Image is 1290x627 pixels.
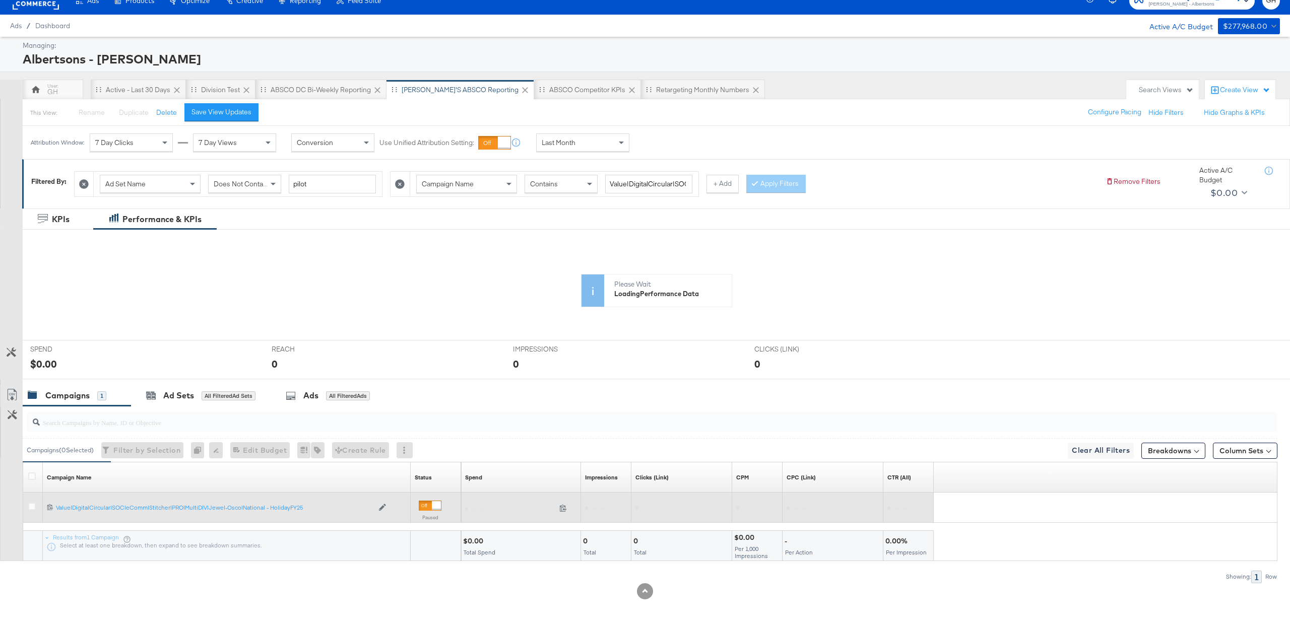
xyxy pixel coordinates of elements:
[95,138,134,147] span: 7 Day Clicks
[785,548,813,556] span: Per Action
[326,391,370,400] div: All Filtered Ads
[634,548,647,556] span: Total
[105,179,146,188] span: Ad Set Name
[706,175,739,193] button: + Add
[887,473,911,481] div: CTR (All)
[633,536,641,546] div: 0
[30,109,57,117] div: This View:
[47,473,91,481] div: Campaign Name
[1210,185,1238,200] div: $0.00
[542,138,575,147] span: Last Month
[585,473,618,481] div: Impressions
[549,85,625,95] div: ABSCO Competitor KPIs
[1068,443,1134,459] button: Clear All Filters
[31,177,67,186] div: Filtered By:
[787,473,816,481] a: The average cost for each link click you've received from your ad.
[97,391,106,400] div: 1
[163,390,194,401] div: Ad Sets
[1139,18,1213,33] div: Active A/C Budget
[47,87,58,97] div: GH
[35,22,70,30] a: Dashboard
[1223,20,1267,33] div: $277,968.00
[1141,443,1205,459] button: Breakdowns
[45,390,90,401] div: Campaigns
[1204,108,1265,117] button: Hide Graphs & KPIs
[191,87,197,92] div: Drag to reorder tab
[464,548,495,556] span: Total Spend
[1218,18,1280,34] button: $277,968.00
[96,87,101,92] div: Drag to reorder tab
[122,214,202,225] div: Performance & KPIs
[30,139,85,146] div: Attribution Window:
[106,85,170,95] div: Active - Last 30 Days
[735,545,768,560] span: Per 1,000 Impressions
[1072,444,1130,457] span: Clear All Filters
[79,108,105,117] span: Rename
[199,138,237,147] span: 7 Day Views
[1139,85,1194,95] div: Search Views
[379,138,474,148] label: Use Unified Attribution Setting:
[530,179,558,188] span: Contains
[785,536,790,546] div: -
[1148,1,1240,9] span: [PERSON_NAME] - Albertsons
[191,442,209,458] div: 0
[422,179,474,188] span: Campaign Name
[736,473,749,481] div: CPM
[10,22,22,30] span: Ads
[465,473,482,481] a: The total amount spent to date.
[392,87,397,92] div: Drag to reorder tab
[1148,108,1184,117] button: Hide Filters
[271,85,371,95] div: ABSCO DC Bi-Weekly Reporting
[1081,103,1148,121] button: Configure Pacing
[1251,571,1262,583] div: 1
[402,85,519,95] div: [PERSON_NAME]'s ABSCO Reporting
[1106,177,1160,186] button: Remove Filters
[887,473,911,481] a: The number of clicks on your ad divided by impressions.
[1206,185,1249,201] button: $0.00
[1220,85,1270,95] div: Create View
[734,533,757,542] div: $0.00
[886,548,927,556] span: Per Impression
[419,514,441,521] label: Paused
[635,473,669,481] a: The number of clicks on links appearing on your ad or Page that direct people to your sites off F...
[202,391,255,400] div: All Filtered Ad Sets
[56,504,373,512] a: Value|DigitalCircular|SOC|eComm|Stitcher|PRO|MultiDIV|Jewel-Osco|National - HolidayFY25
[605,175,692,193] input: Enter a search term
[27,446,94,455] div: Campaigns ( 0 Selected)
[415,473,432,481] div: Status
[214,179,269,188] span: Does Not Contain
[787,473,816,481] div: CPC (Link)
[415,473,432,481] a: Shows the current state of your Ad Campaign.
[261,87,266,92] div: Drag to reorder tab
[585,473,618,481] a: The number of times your ad was served. On mobile apps an ad is counted as served the first time ...
[1265,573,1277,580] div: Row
[289,175,376,193] input: Enter a search term
[646,87,652,92] div: Drag to reorder tab
[156,108,177,117] button: Delete
[119,108,149,117] span: Duplicate
[184,103,259,121] button: Save View Updates
[1225,573,1251,580] div: Showing:
[465,473,482,481] div: Spend
[1199,166,1255,184] div: Active A/C Budget
[463,536,486,546] div: $0.00
[47,473,91,481] a: Your campaign name.
[52,214,70,225] div: KPIs
[656,85,749,95] div: Retargeting Monthly Numbers
[191,107,251,117] div: Save View Updates
[635,473,669,481] div: Clicks (Link)
[297,138,333,147] span: Conversion
[23,50,1277,67] div: Albertsons - [PERSON_NAME]
[584,548,596,556] span: Total
[736,473,749,481] a: The average cost you've paid to have 1,000 impressions of your ad.
[23,41,1277,50] div: Managing:
[303,390,318,401] div: Ads
[22,22,35,30] span: /
[885,536,911,546] div: 0.00%
[201,85,240,95] div: Division Test
[539,87,545,92] div: Drag to reorder tab
[1213,443,1277,459] button: Column Sets
[40,408,1160,428] input: Search Campaigns by Name, ID or Objective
